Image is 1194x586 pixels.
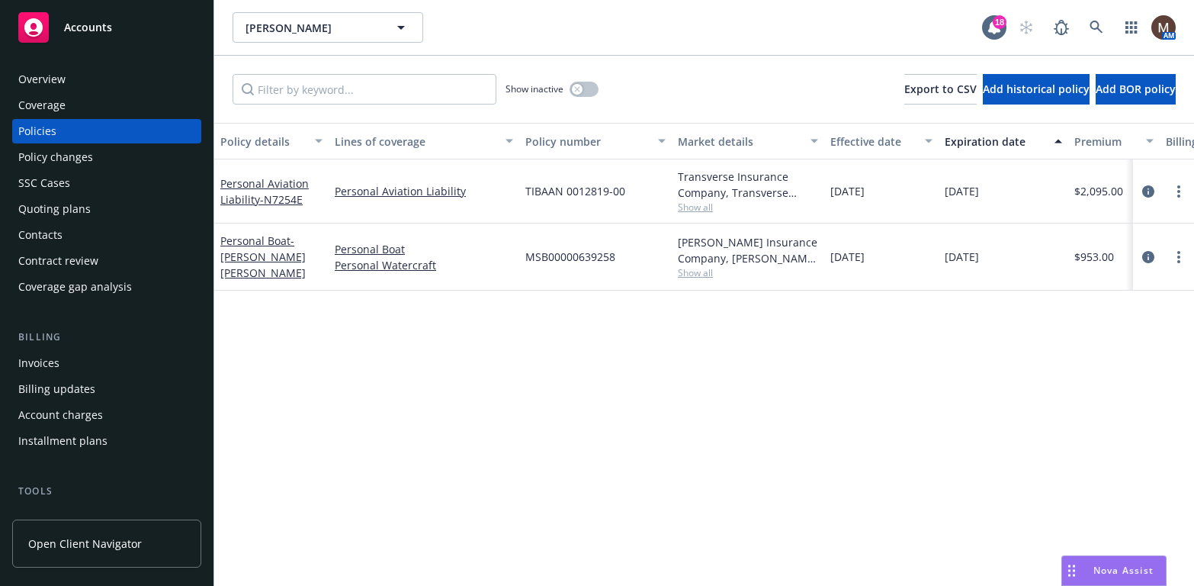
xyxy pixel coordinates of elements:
a: Search [1081,12,1112,43]
div: Quoting plans [18,197,91,221]
a: Personal Watercraft [335,257,513,273]
div: Account charges [18,403,103,427]
button: [PERSON_NAME] [233,12,423,43]
a: more [1170,182,1188,201]
a: Personal Boat [220,233,306,280]
span: Nova Assist [1093,564,1154,577]
span: $953.00 [1074,249,1114,265]
div: Contract review [18,249,98,273]
a: Installment plans [12,429,201,453]
a: SSC Cases [12,171,201,195]
div: Market details [678,134,801,150]
a: Coverage gap analysis [12,275,201,299]
a: Invoices [12,351,201,375]
a: Start snowing [1011,12,1042,43]
div: Overview [18,67,66,92]
div: Expiration date [945,134,1045,150]
div: 18 [993,15,1006,29]
a: Report a Bug [1046,12,1077,43]
div: Premium [1074,134,1137,150]
a: Account charges [12,403,201,427]
button: Premium [1068,123,1160,159]
div: Policy number [525,134,649,150]
a: Accounts [12,6,201,49]
img: photo [1151,15,1176,40]
a: circleInformation [1139,248,1157,266]
div: Tools [12,484,201,499]
button: Nova Assist [1061,555,1167,586]
span: - N7254E [260,192,303,207]
div: Drag to move [1062,556,1081,585]
span: Add BOR policy [1096,82,1176,96]
button: Add BOR policy [1096,74,1176,105]
span: [DATE] [945,183,979,199]
a: Personal Aviation Liability [335,183,513,199]
a: Coverage [12,93,201,118]
div: Policy changes [18,145,93,169]
a: circleInformation [1139,182,1157,201]
div: SSC Cases [18,171,70,195]
span: [DATE] [830,183,865,199]
a: Contacts [12,223,201,247]
button: Add historical policy [983,74,1090,105]
div: Installment plans [18,429,108,453]
div: Billing [12,330,201,345]
span: MSB00000639258 [525,249,615,265]
a: Manage files [12,505,201,530]
button: Market details [672,123,824,159]
a: Policies [12,119,201,143]
div: Manage files [18,505,83,530]
a: Billing updates [12,377,201,401]
span: [DATE] [830,249,865,265]
span: Show all [678,201,818,214]
div: Policies [18,119,56,143]
a: Personal Boat [335,241,513,257]
span: Export to CSV [904,82,977,96]
button: Expiration date [939,123,1068,159]
div: Invoices [18,351,59,375]
button: Export to CSV [904,74,977,105]
div: Billing updates [18,377,95,401]
span: Show all [678,266,818,279]
a: Policy changes [12,145,201,169]
div: [PERSON_NAME] Insurance Company, [PERSON_NAME] Insurance [678,234,818,266]
span: Show inactive [506,82,563,95]
a: more [1170,248,1188,266]
button: Policy number [519,123,672,159]
span: Accounts [64,21,112,34]
span: TIBAAN 0012819-00 [525,183,625,199]
input: Filter by keyword... [233,74,496,105]
span: Add historical policy [983,82,1090,96]
div: Transverse Insurance Company, Transverse Insurance Company, Beacon Aviation Insurance Services [678,169,818,201]
span: [DATE] [945,249,979,265]
div: Coverage gap analysis [18,275,132,299]
div: Effective date [830,134,916,150]
span: Open Client Navigator [28,536,142,552]
div: Coverage [18,93,66,118]
a: Personal Aviation Liability [220,176,309,207]
a: Contract review [12,249,201,273]
button: Lines of coverage [329,123,519,159]
a: Overview [12,67,201,92]
span: [PERSON_NAME] [246,20,377,36]
div: Lines of coverage [335,134,496,150]
span: $2,095.00 [1074,183,1123,199]
a: Quoting plans [12,197,201,221]
div: Contacts [18,223,63,247]
a: Switch app [1116,12,1147,43]
div: Policy details [220,134,306,150]
button: Effective date [824,123,939,159]
span: - [PERSON_NAME] [PERSON_NAME] [220,233,306,280]
button: Policy details [214,123,329,159]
